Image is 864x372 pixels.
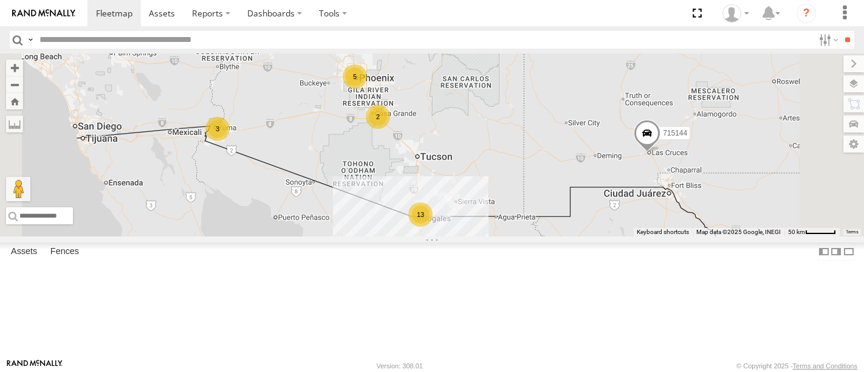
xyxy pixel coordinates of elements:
div: Jason Ham [718,4,753,22]
div: Version: 308.01 [377,362,423,370]
label: Dock Summary Table to the Right [830,243,842,260]
label: Search Query [26,31,35,49]
button: Zoom in [6,60,23,76]
button: Keyboard shortcuts [637,228,689,236]
img: rand-logo.svg [12,9,75,18]
label: Hide Summary Table [843,243,855,260]
label: Fences [44,243,85,260]
label: Search Filter Options [814,31,840,49]
div: 13 [408,202,433,227]
i: ? [797,4,816,23]
button: Zoom Home [6,93,23,109]
button: Zoom out [6,76,23,93]
button: Drag Pegman onto the map to open Street View [6,177,30,201]
div: 5 [343,64,367,89]
span: 50 km [788,229,805,235]
div: 2 [366,105,390,129]
label: Assets [5,243,43,260]
span: Map data ©2025 Google, INEGI [696,229,781,235]
label: Map Settings [843,136,864,153]
label: Dock Summary Table to the Left [818,243,830,260]
a: Terms and Conditions [793,362,857,370]
label: Measure [6,115,23,133]
a: Visit our Website [7,360,63,372]
a: Terms (opens in new tab) [846,230,859,235]
span: 715144 [663,129,687,137]
div: 3 [205,117,230,141]
button: Map Scale: 50 km per 47 pixels [784,228,840,236]
div: © Copyright 2025 - [736,362,857,370]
